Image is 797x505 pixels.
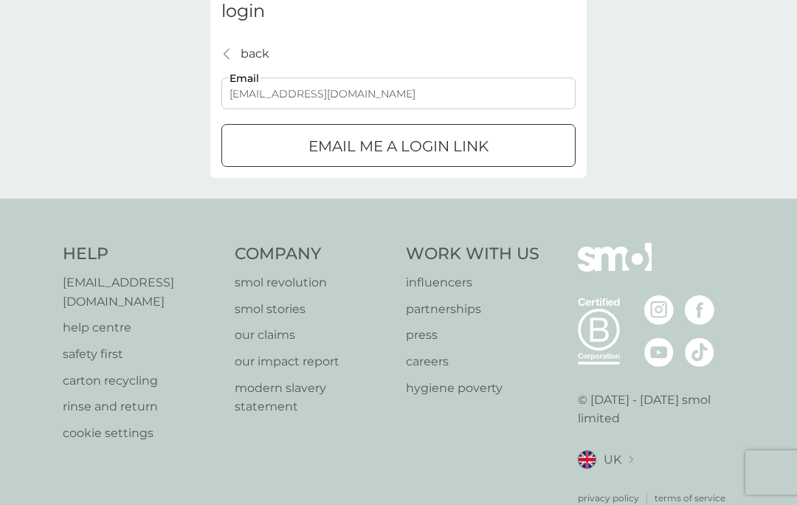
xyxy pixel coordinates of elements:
a: careers [406,352,539,371]
h4: Company [235,243,392,266]
img: select a new location [629,456,633,464]
h4: Work With Us [406,243,539,266]
img: visit the smol Facebook page [685,295,714,325]
a: smol stories [235,300,392,319]
a: carton recycling [63,371,220,391]
a: partnerships [406,300,539,319]
p: back [241,44,269,63]
a: terms of service [655,491,725,505]
a: cookie settings [63,424,220,443]
p: Email me a login link [308,134,489,158]
img: UK flag [578,450,596,469]
a: hygiene poverty [406,379,539,398]
h4: Help [63,243,220,266]
a: smol revolution [235,273,392,292]
a: privacy policy [578,491,639,505]
a: our impact report [235,352,392,371]
img: smol [578,243,652,293]
a: rinse and return [63,397,220,416]
a: press [406,326,539,345]
span: UK [604,450,621,470]
img: visit the smol Youtube page [644,337,674,367]
p: © [DATE] - [DATE] smol limited [578,391,735,428]
a: modern slavery statement [235,379,392,416]
h3: login [221,1,576,22]
a: our claims [235,326,392,345]
a: help centre [63,318,220,337]
img: visit the smol Instagram page [644,295,674,325]
a: influencers [406,273,539,292]
button: Email me a login link [221,124,576,167]
a: safety first [63,345,220,364]
a: [EMAIL_ADDRESS][DOMAIN_NAME] [63,273,220,311]
img: visit the smol Tiktok page [685,337,714,367]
